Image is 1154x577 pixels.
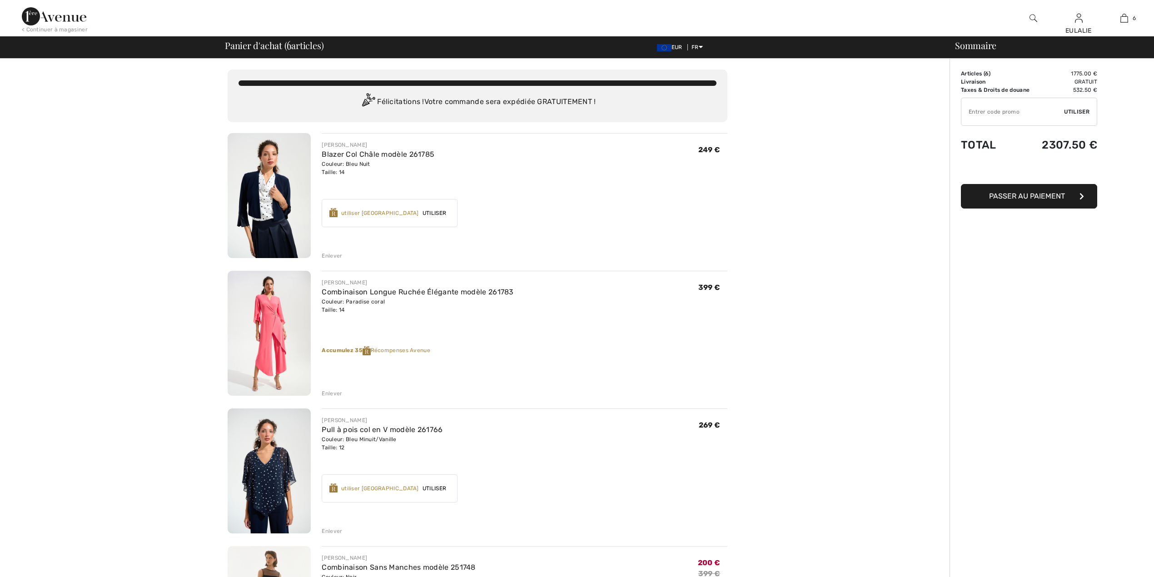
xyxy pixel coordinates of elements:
div: utiliser [GEOGRAPHIC_DATA] [341,209,419,217]
span: Utiliser [419,209,450,217]
img: Mes infos [1075,13,1083,24]
img: Euro [657,44,672,51]
span: EUR [657,44,686,50]
div: Enlever [322,389,342,398]
div: EULALIE [1056,26,1101,35]
a: Combinaison Sans Manches modèle 251748 [322,563,475,572]
div: Sommaire [944,41,1149,50]
img: Blazer Col Châle modèle 261785 [228,133,311,258]
a: Pull à pois col en V modèle 261766 [322,425,443,434]
div: [PERSON_NAME] [322,554,475,562]
div: Couleur: Paradise coral Taille: 14 [322,298,513,314]
span: 6 [985,70,989,77]
span: Utiliser [419,484,450,492]
input: Code promo [961,98,1064,125]
img: Reward-Logo.svg [329,483,338,492]
td: 1775.00 € [1036,70,1097,78]
a: Blazer Col Châle modèle 261785 [322,150,434,159]
img: Combinaison Longue Ruchée Élégante modèle 261783 [228,271,311,396]
div: Félicitations ! Votre commande sera expédiée GRATUITEMENT ! [239,93,716,111]
a: Se connecter [1075,14,1083,22]
div: Récompenses Avenue [322,346,727,355]
div: utiliser [GEOGRAPHIC_DATA] [341,484,419,492]
span: 6 [1133,14,1136,22]
span: FR [691,44,703,50]
td: Taxes & Droits de douane [961,86,1036,94]
span: 399 € [698,283,721,292]
div: Enlever [322,527,342,535]
img: 1ère Avenue [22,7,86,25]
span: 269 € [699,421,721,429]
span: Passer au paiement [989,192,1065,200]
td: Livraison [961,78,1036,86]
div: Couleur: Bleu Nuit Taille: 14 [322,160,434,176]
iframe: Ouvre un widget dans lequel vous pouvez chatter avec l’un de nos agents [1096,550,1145,572]
img: Reward-Logo.svg [363,346,371,355]
div: < Continuer à magasiner [22,25,88,34]
div: [PERSON_NAME] [322,279,513,287]
img: Congratulation2.svg [359,93,377,111]
img: Pull à pois col en V modèle 261766 [228,408,311,533]
span: Panier d'achat ( articles) [225,41,323,50]
td: 532.50 € [1036,86,1097,94]
a: 6 [1102,13,1146,24]
span: 249 € [698,145,721,154]
iframe: PayPal [961,160,1097,181]
img: recherche [1030,13,1037,24]
span: 200 € [698,558,721,567]
img: Mon panier [1120,13,1128,24]
td: Total [961,129,1036,160]
td: 2307.50 € [1036,129,1097,160]
td: Gratuit [1036,78,1097,86]
span: 6 [287,39,291,50]
button: Passer au paiement [961,184,1097,209]
td: Articles ( ) [961,70,1036,78]
div: [PERSON_NAME] [322,141,434,149]
div: [PERSON_NAME] [322,416,443,424]
div: Enlever [322,252,342,260]
a: Combinaison Longue Ruchée Élégante modèle 261783 [322,288,513,296]
img: Reward-Logo.svg [329,208,338,217]
strong: Accumulez 35 [322,347,370,353]
div: Couleur: Bleu Minuit/Vanille Taille: 12 [322,435,443,452]
span: Utiliser [1064,108,1089,116]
